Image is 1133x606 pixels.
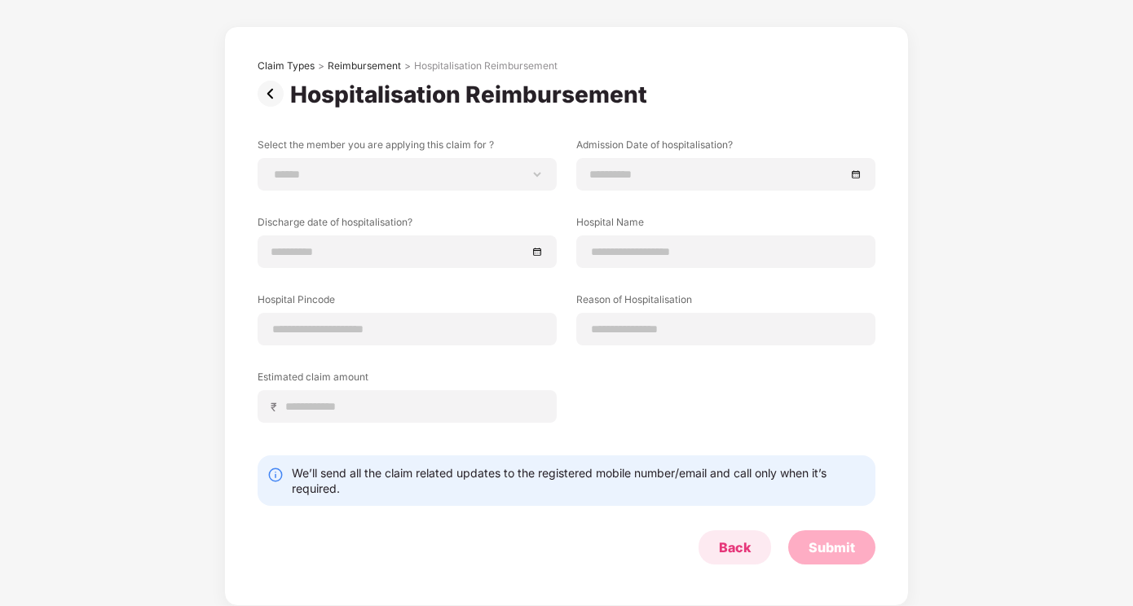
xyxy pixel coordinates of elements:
[258,215,557,235] label: Discharge date of hospitalisation?
[258,59,315,72] div: Claim Types
[404,59,411,72] div: >
[576,292,875,313] label: Reason of Hospitalisation
[292,465,866,496] div: We’ll send all the claim related updates to the registered mobile number/email and call only when...
[290,81,654,108] div: Hospitalisation Reimbursement
[267,467,284,483] img: svg+xml;base64,PHN2ZyBpZD0iSW5mby0yMHgyMCIgeG1sbnM9Imh0dHA6Ly93d3cudzMub3JnLzIwMDAvc3ZnIiB3aWR0aD...
[328,59,401,72] div: Reimbursement
[271,399,284,415] span: ₹
[576,215,875,235] label: Hospital Name
[414,59,558,72] div: Hospitalisation Reimbursement
[258,81,290,107] img: svg+xml;base64,PHN2ZyBpZD0iUHJldi0zMngzMiIgeG1sbnM9Imh0dHA6Ly93d3cudzMub3JnLzIwMDAvc3ZnIiB3aWR0aD...
[719,538,751,556] div: Back
[576,138,875,158] label: Admission Date of hospitalisation?
[318,59,324,72] div: >
[809,538,855,556] div: Submit
[258,370,557,390] label: Estimated claim amount
[258,292,557,313] label: Hospital Pincode
[258,138,557,158] label: Select the member you are applying this claim for ?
